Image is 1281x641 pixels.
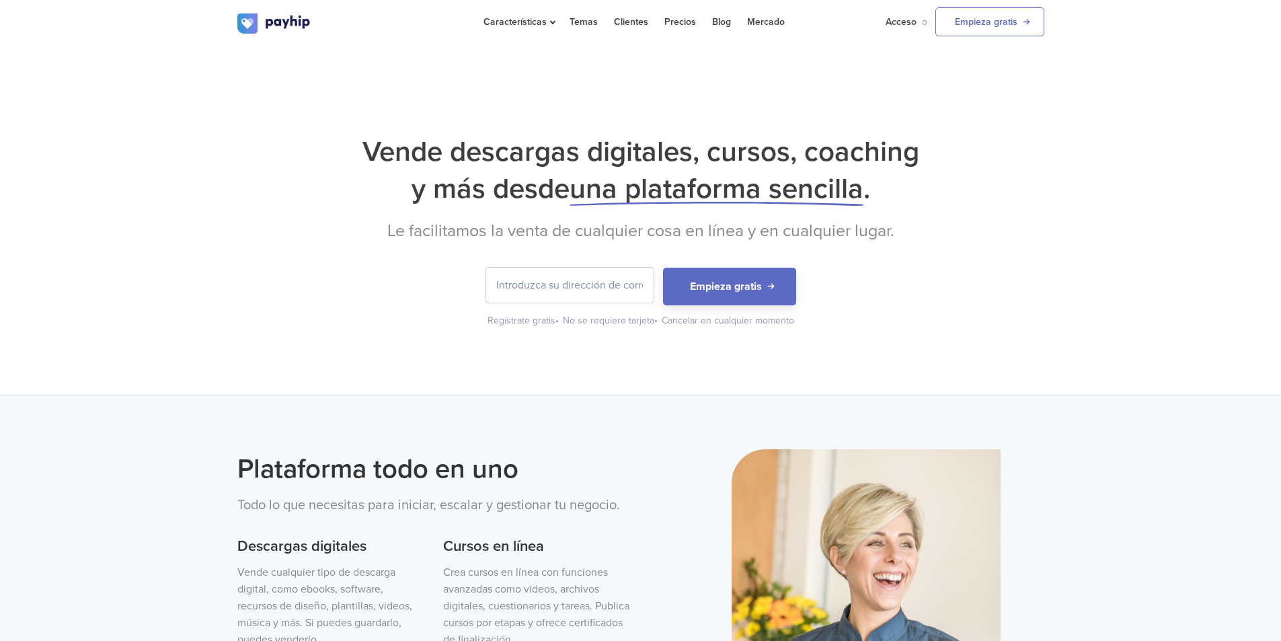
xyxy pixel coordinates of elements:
font: Empieza gratis [690,280,762,293]
input: Introduzca su dirección de correo electrónico [486,268,654,303]
font: • [654,315,658,326]
font: Plataforma todo en uno [237,453,518,485]
font: Temas [570,16,598,28]
font: . [863,172,870,206]
font: • [555,315,559,326]
font: Precios [664,16,696,28]
font: una plataforma sencilla [570,172,863,206]
font: o [922,16,927,28]
font: Blog [712,16,731,28]
font: Cursos en línea [443,537,544,555]
font: Cancelar en cualquier momento [662,315,794,326]
font: Le facilitamos la venta de cualquier cosa en línea y en cualquier lugar. [387,221,894,241]
font: Empieza gratis [955,16,1017,28]
font: Todo lo que necesitas para iniciar, escalar y gestionar tu negocio. [237,497,620,513]
font: Clientes [614,16,648,28]
a: Empieza gratis [935,7,1044,36]
font: Descargas digitales [237,537,366,555]
font: Acceso [886,16,917,28]
font: Características [483,16,547,28]
font: No se requiere tarjeta [563,315,654,326]
button: Empieza gratis [663,268,796,305]
font: Vende descargas digitales, cursos, coaching [362,135,919,169]
img: logo.svg [237,13,311,34]
font: Mercado [747,16,785,28]
font: y más desde [412,172,570,206]
font: Regístrate gratis [488,315,555,326]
